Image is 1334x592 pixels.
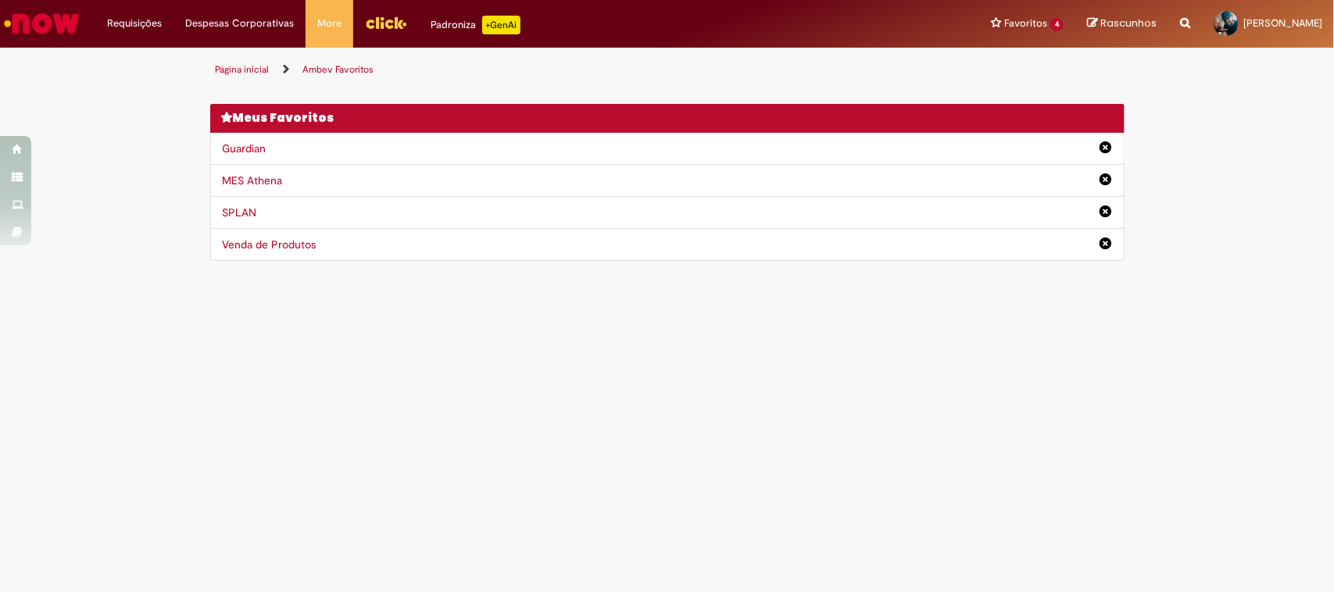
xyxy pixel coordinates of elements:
[107,16,162,31] span: Requisições
[216,63,270,76] a: Página inicial
[223,141,266,155] a: Guardian
[1004,16,1047,31] span: Favoritos
[365,11,407,34] img: click_logo_yellow_360x200.png
[1100,16,1157,30] span: Rascunhos
[223,237,317,251] a: Venda de Produtos
[210,55,1125,84] ul: Trilhas de página
[1087,16,1157,31] a: Rascunhos
[223,205,257,219] a: SPLAN
[185,16,294,31] span: Despesas Corporativas
[317,16,342,31] span: More
[1050,18,1064,31] span: 4
[482,16,520,34] p: +GenAi
[2,8,82,39] img: ServiceNow
[1243,16,1322,30] span: [PERSON_NAME]
[233,109,334,126] span: Meus Favoritos
[303,63,374,76] a: Ambev Favoritos
[431,16,520,34] div: Padroniza
[223,173,283,187] a: MES Athena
